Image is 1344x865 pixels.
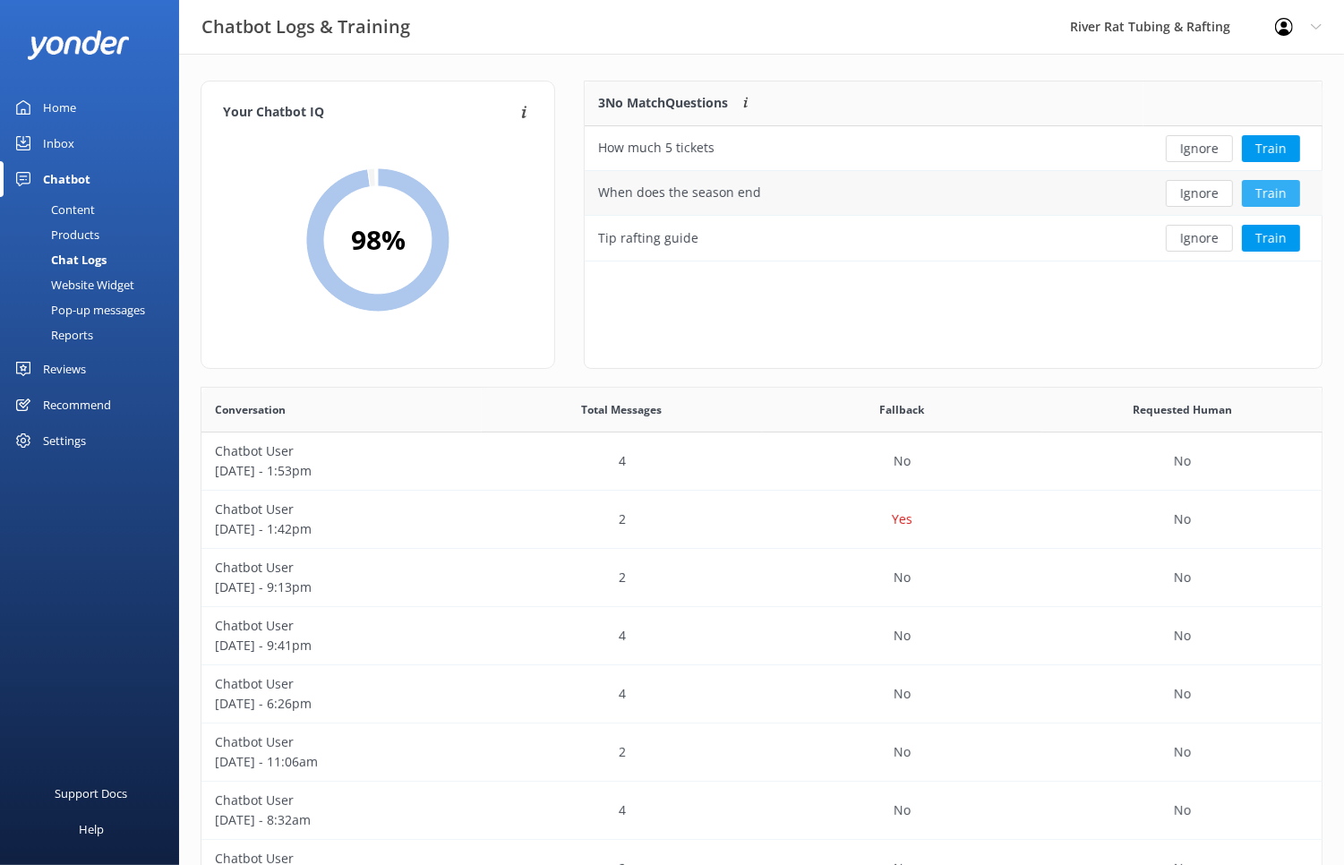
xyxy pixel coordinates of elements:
[215,810,468,830] p: [DATE] - 8:32am
[1174,801,1191,820] p: No
[894,568,911,587] p: No
[598,183,761,202] div: When does the season end
[215,752,468,772] p: [DATE] - 11:06am
[585,126,1323,261] div: grid
[215,616,468,636] p: Chatbot User
[11,272,179,297] a: Website Widget
[1174,510,1191,529] p: No
[1174,742,1191,762] p: No
[215,461,468,481] p: [DATE] - 1:53pm
[619,742,626,762] p: 2
[11,197,95,222] div: Content
[894,742,911,762] p: No
[223,103,516,123] h4: Your Chatbot IQ
[43,423,86,458] div: Settings
[11,322,179,347] a: Reports
[894,801,911,820] p: No
[894,684,911,704] p: No
[43,90,76,125] div: Home
[201,432,1323,491] div: row
[43,125,74,161] div: Inbox
[619,568,626,587] p: 2
[1133,401,1232,418] span: Requested Human
[79,811,104,847] div: Help
[1242,225,1300,252] button: Train
[351,218,406,261] h2: 98 %
[11,322,93,347] div: Reports
[11,222,179,247] a: Products
[585,216,1323,261] div: row
[598,138,715,158] div: How much 5 tickets
[27,30,130,60] img: yonder-white-logo.png
[598,228,698,248] div: Tip rafting guide
[215,674,468,694] p: Chatbot User
[1166,180,1233,207] button: Ignore
[43,161,90,197] div: Chatbot
[11,297,179,322] a: Pop-up messages
[215,636,468,655] p: [DATE] - 9:41pm
[201,665,1323,724] div: row
[43,351,86,387] div: Reviews
[1166,135,1233,162] button: Ignore
[215,694,468,714] p: [DATE] - 6:26pm
[1174,451,1191,471] p: No
[201,607,1323,665] div: row
[215,791,468,810] p: Chatbot User
[201,13,410,41] h3: Chatbot Logs & Training
[11,197,179,222] a: Content
[43,387,111,423] div: Recommend
[215,441,468,461] p: Chatbot User
[1174,626,1191,646] p: No
[619,510,626,529] p: 2
[215,558,468,578] p: Chatbot User
[1242,180,1300,207] button: Train
[11,272,134,297] div: Website Widget
[585,171,1323,216] div: row
[11,222,99,247] div: Products
[201,491,1323,549] div: row
[201,549,1323,607] div: row
[201,782,1323,840] div: row
[1166,225,1233,252] button: Ignore
[1174,684,1191,704] p: No
[215,500,468,519] p: Chatbot User
[56,775,128,811] div: Support Docs
[619,801,626,820] p: 4
[598,93,728,113] p: 3 No Match Questions
[585,126,1323,171] div: row
[1242,135,1300,162] button: Train
[215,519,468,539] p: [DATE] - 1:42pm
[215,401,286,418] span: Conversation
[619,684,626,704] p: 4
[1174,568,1191,587] p: No
[619,451,626,471] p: 4
[11,247,179,272] a: Chat Logs
[215,732,468,752] p: Chatbot User
[582,401,663,418] span: Total Messages
[11,247,107,272] div: Chat Logs
[215,578,468,597] p: [DATE] - 9:13pm
[894,626,911,646] p: No
[619,626,626,646] p: 4
[894,451,911,471] p: No
[892,510,912,529] p: Yes
[201,724,1323,782] div: row
[880,401,925,418] span: Fallback
[11,297,145,322] div: Pop-up messages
